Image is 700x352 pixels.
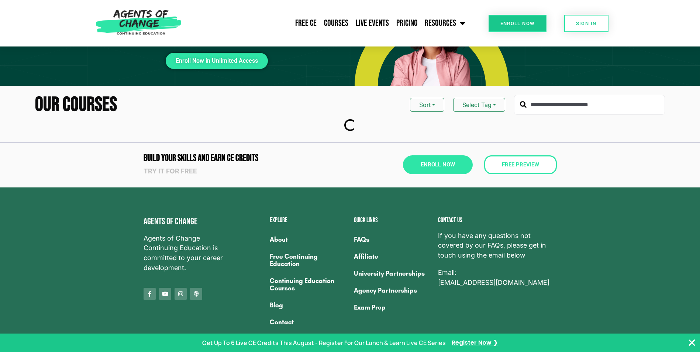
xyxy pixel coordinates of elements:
[576,21,597,26] span: SIGN IN
[403,155,473,174] a: Enroll Now
[185,14,469,32] nav: Menu
[35,95,117,115] h2: Our Courses
[489,15,546,32] a: Enroll Now
[453,98,505,112] button: Select Tag
[438,217,557,224] h2: Contact us
[144,153,346,163] h2: Build Your Skills and Earn CE CREDITS
[421,162,455,168] span: Enroll Now
[166,53,268,69] a: Enroll Now in Unlimited Access
[452,338,498,348] a: Register Now ❯
[320,14,352,32] a: Courses
[438,278,549,288] a: [EMAIL_ADDRESS][DOMAIN_NAME]
[421,14,469,32] a: Resources
[564,15,608,32] a: SIGN IN
[484,155,557,174] a: Free Preview
[354,282,431,299] a: Agency Partnerships
[354,299,431,316] a: Exam Prep
[270,314,346,331] a: Contact
[354,231,431,316] nav: Menu
[270,231,346,331] nav: Menu
[270,217,346,224] h2: Explore
[500,21,535,26] span: Enroll Now
[354,217,431,224] h2: Quick Links
[438,268,557,287] p: Email:
[176,59,258,63] span: Enroll Now in Unlimited Access
[270,297,346,314] a: Blog
[144,234,233,273] span: Agents of Change Continuing Education is committed to your career development.
[438,231,557,260] span: If you have any questions not covered by our FAQs, please get in touch using the email below
[354,231,431,248] a: FAQs
[352,14,393,32] a: Live Events
[354,265,431,282] a: University Partnerships
[270,231,346,248] a: About
[354,248,431,265] a: Affiliate
[410,98,444,112] button: Sort
[292,14,320,32] a: Free CE
[502,162,539,168] span: Free Preview
[393,14,421,32] a: Pricing
[687,338,696,347] button: Close Banner
[144,217,233,226] h4: Agents of Change
[202,338,446,347] p: Get Up To 6 Live CE Credits This August - Register For Our Lunch & Learn Live CE Series
[270,272,346,297] a: Continuing Education Courses
[144,167,197,175] strong: Try it for free
[270,248,346,272] a: Free Continuing Education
